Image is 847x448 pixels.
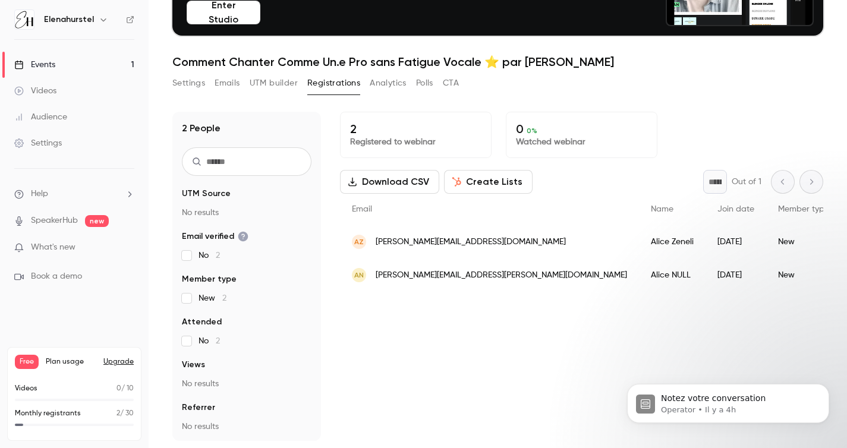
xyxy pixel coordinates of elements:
[182,207,311,219] p: No results
[14,188,134,200] li: help-dropdown-opener
[85,215,109,227] span: new
[216,251,220,260] span: 2
[116,408,134,419] p: / 30
[116,410,120,417] span: 2
[182,273,237,285] span: Member type
[15,355,39,369] span: Free
[31,214,78,227] a: SpeakerHub
[182,231,248,242] span: Email verified
[222,294,226,302] span: 2
[46,357,96,367] span: Plan usage
[199,335,220,347] span: No
[216,337,220,345] span: 2
[354,270,364,280] span: AN
[444,170,533,194] button: Create Lists
[527,127,537,135] span: 0 %
[172,55,823,69] h1: Comment Chanter Comme Un.e Pro sans Fatigue Vocale ⭐️ par [PERSON_NAME]
[706,225,766,258] div: [DATE]
[370,74,407,93] button: Analytics
[31,188,48,200] span: Help
[182,359,205,371] span: Views
[778,205,829,213] span: Member type
[182,402,215,414] span: Referrer
[14,111,67,123] div: Audience
[187,1,260,24] button: Enter Studio
[182,316,222,328] span: Attended
[352,205,372,213] span: Email
[14,85,56,97] div: Videos
[182,188,311,433] section: facet-groups
[651,205,673,213] span: Name
[350,136,481,148] p: Registered to webinar
[172,74,205,93] button: Settings
[717,205,754,213] span: Join date
[15,10,34,29] img: Elenahurstel
[350,122,481,136] p: 2
[182,188,231,200] span: UTM Source
[609,359,847,442] iframe: Intercom notifications message
[14,137,62,149] div: Settings
[354,236,364,247] span: AZ
[706,258,766,292] div: [DATE]
[15,383,37,394] p: Videos
[14,59,55,71] div: Events
[639,258,706,292] div: Alice NULL
[376,269,627,282] span: [PERSON_NAME][EMAIL_ADDRESS][PERSON_NAME][DOMAIN_NAME]
[307,74,360,93] button: Registrations
[31,241,75,254] span: What's new
[103,357,134,367] button: Upgrade
[766,225,841,258] div: New
[199,292,226,304] span: New
[443,74,459,93] button: CTA
[182,121,221,135] h1: 2 People
[182,421,311,433] p: No results
[516,136,647,148] p: Watched webinar
[182,378,311,390] p: No results
[44,14,94,26] h6: Elenahurstel
[199,250,220,261] span: No
[116,383,134,394] p: / 10
[116,385,121,392] span: 0
[732,176,761,188] p: Out of 1
[215,74,240,93] button: Emails
[766,258,841,292] div: New
[15,408,81,419] p: Monthly registrants
[376,236,566,248] span: [PERSON_NAME][EMAIL_ADDRESS][DOMAIN_NAME]
[250,74,298,93] button: UTM builder
[340,170,439,194] button: Download CSV
[639,225,706,258] div: Alice Zeneli
[31,270,82,283] span: Book a demo
[516,122,647,136] p: 0
[416,74,433,93] button: Polls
